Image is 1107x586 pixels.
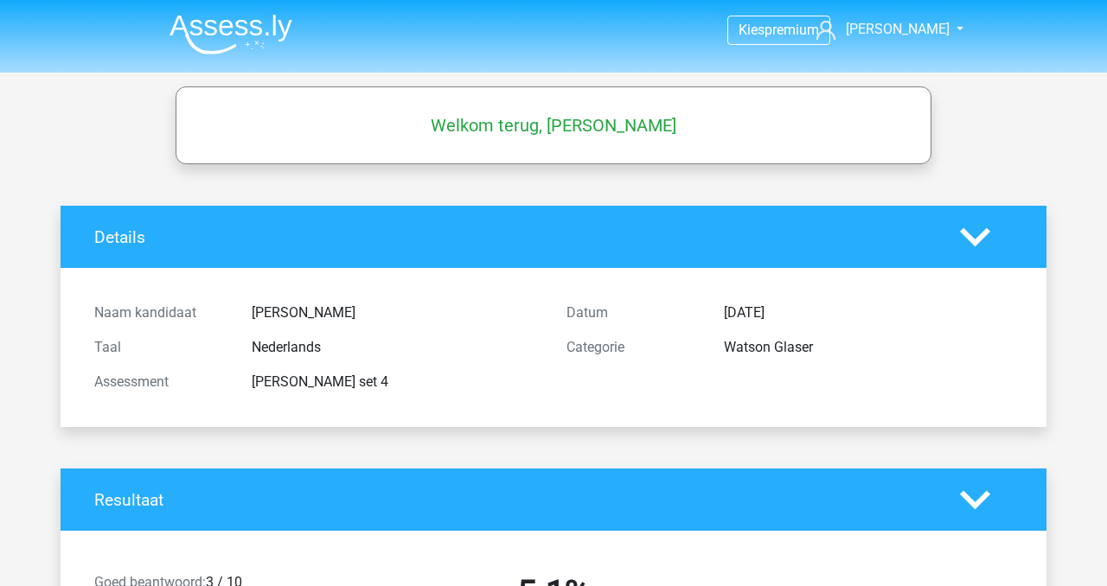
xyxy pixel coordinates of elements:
div: Taal [81,337,239,358]
div: [DATE] [711,303,1026,323]
span: Kies [739,22,765,38]
h5: Welkom terug, [PERSON_NAME] [184,115,923,136]
div: Categorie [553,337,711,358]
h4: Details [94,227,934,247]
div: [PERSON_NAME] set 4 [239,372,553,392]
div: Nederlands [239,337,553,358]
div: Naam kandidaat [81,303,239,323]
a: [PERSON_NAME] [809,19,951,40]
img: Assessly [170,14,292,54]
span: [PERSON_NAME] [846,21,950,37]
div: Watson Glaser [711,337,1026,358]
div: Datum [553,303,711,323]
span: premium [765,22,819,38]
div: Assessment [81,372,239,392]
a: Kiespremium [728,18,829,41]
div: [PERSON_NAME] [239,303,553,323]
h4: Resultaat [94,490,934,510]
